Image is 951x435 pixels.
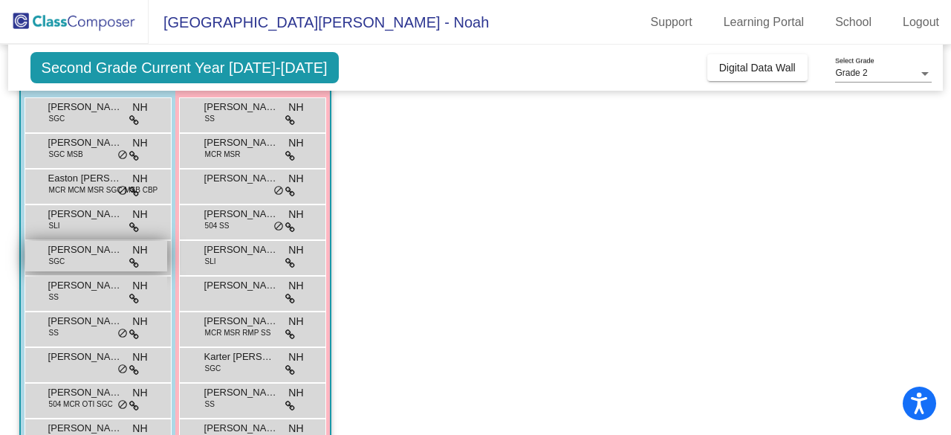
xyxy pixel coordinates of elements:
span: Digital Data Wall [719,62,796,74]
span: [PERSON_NAME] [204,278,279,293]
span: do_not_disturb_alt [273,221,284,233]
span: SGC [49,113,65,124]
a: School [823,10,883,34]
span: do_not_disturb_alt [117,364,128,376]
a: Logout [891,10,951,34]
span: [PERSON_NAME] [PERSON_NAME] [204,385,279,400]
span: NH [132,278,147,294]
a: Support [639,10,704,34]
span: NH [132,135,147,151]
span: [PERSON_NAME] More [48,349,123,364]
span: [PERSON_NAME] [48,242,123,257]
span: NH [132,385,147,401]
span: SLI [49,220,60,231]
span: SS [49,327,59,338]
span: do_not_disturb_alt [117,399,128,411]
span: 504 SS [205,220,230,231]
span: Easton [PERSON_NAME] [48,171,123,186]
span: NH [288,135,303,151]
span: NH [288,278,303,294]
span: MCR MCM MSR SGC MSB CBP [49,184,158,196]
span: SGC [205,363,221,374]
span: NH [288,385,303,401]
span: [PERSON_NAME] [204,207,279,222]
span: NH [288,171,303,187]
span: NH [132,100,147,115]
span: do_not_disturb_alt [117,328,128,340]
span: NH [132,207,147,222]
span: [PERSON_NAME] [204,242,279,257]
span: MCR MSR [205,149,241,160]
span: Karter [PERSON_NAME] [204,349,279,364]
span: NH [288,100,303,115]
span: SS [205,113,215,124]
span: SLI [205,256,216,267]
span: NH [132,349,147,365]
span: [PERSON_NAME] [PERSON_NAME] [48,207,123,222]
span: 504 MCR OTI SGC [49,399,113,410]
span: [PERSON_NAME] [48,385,123,400]
span: Grade 2 [835,68,867,78]
span: [GEOGRAPHIC_DATA][PERSON_NAME] - Noah [149,10,489,34]
span: [PERSON_NAME] [48,100,123,115]
span: SS [49,291,59,303]
span: [PERSON_NAME] [204,135,279,150]
span: do_not_disturb_alt [273,185,284,197]
span: [PERSON_NAME] [48,278,123,293]
button: Digital Data Wall [707,54,808,81]
span: do_not_disturb_alt [117,185,128,197]
span: MCR MSR RMP SS [205,327,271,338]
span: NH [132,242,147,258]
span: [PERSON_NAME] [204,314,279,329]
span: SS [205,399,215,410]
span: NH [132,314,147,329]
span: SGC MSB [49,149,83,160]
span: NH [288,349,303,365]
span: NH [132,171,147,187]
span: NH [288,242,303,258]
span: NH [288,207,303,222]
span: Second Grade Current Year [DATE]-[DATE] [30,52,339,83]
span: [PERSON_NAME] [204,171,279,186]
span: NH [288,314,303,329]
span: [PERSON_NAME] [204,100,279,115]
span: [PERSON_NAME] [48,314,123,329]
span: SGC [49,256,65,267]
a: Learning Portal [712,10,817,34]
span: [PERSON_NAME] [48,135,123,150]
span: do_not_disturb_alt [117,149,128,161]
